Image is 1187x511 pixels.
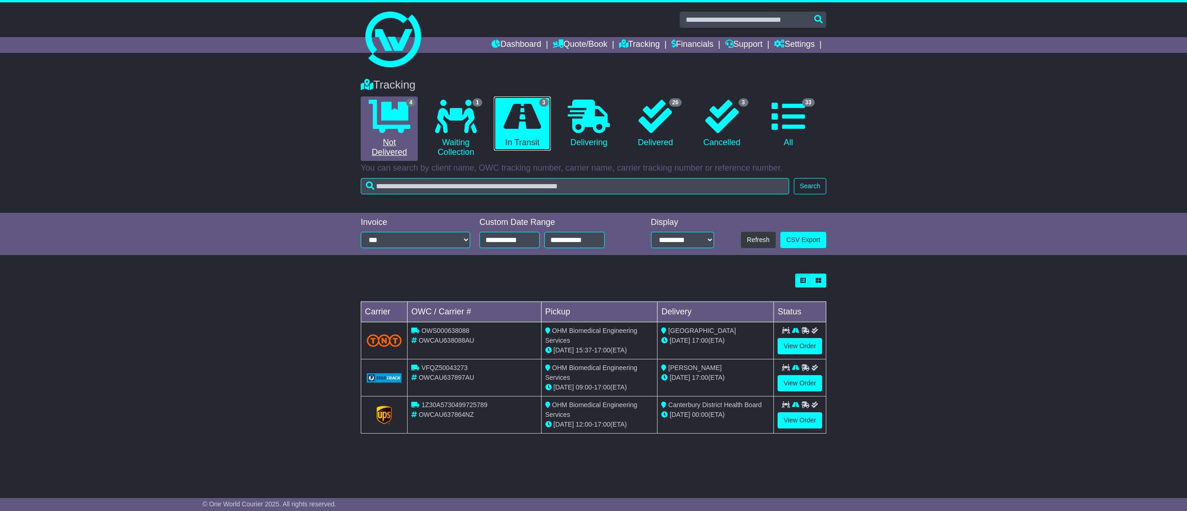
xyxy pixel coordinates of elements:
a: Support [725,37,763,53]
span: [DATE] [554,383,574,391]
span: 09:00 [576,383,592,391]
button: Refresh [741,232,776,248]
button: Search [794,178,826,194]
span: [GEOGRAPHIC_DATA] [668,327,736,334]
div: (ETA) [661,336,770,345]
div: - (ETA) [545,345,654,355]
span: 1Z30A5730499725789 [421,401,487,409]
span: [DATE] [670,411,690,418]
a: View Order [778,338,822,354]
a: 3 Cancelled [693,96,750,151]
div: (ETA) [661,410,770,420]
span: OWCAU638088AU [419,337,474,344]
span: 4 [406,98,416,107]
span: 17:00 [692,374,708,381]
a: 4 Not Delivered [361,96,418,161]
a: 1 Waiting Collection [427,96,484,161]
span: [DATE] [670,337,690,344]
div: Invoice [361,217,470,228]
a: Financials [671,37,714,53]
span: [PERSON_NAME] [668,364,721,371]
span: OWCAU637897AU [419,374,474,381]
span: 17:00 [594,383,610,391]
img: GetCarrierServiceLogo [367,373,402,383]
td: Carrier [361,302,408,322]
img: TNT_Domestic.png [367,334,402,347]
span: OHM Biomedical Engineering Services [545,327,638,344]
td: Pickup [541,302,657,322]
a: View Order [778,375,822,391]
td: OWC / Carrier # [408,302,542,322]
a: CSV Export [780,232,826,248]
a: Settings [774,37,815,53]
td: Status [774,302,826,322]
span: 3 [739,98,748,107]
a: Tracking [619,37,660,53]
a: Quote/Book [553,37,607,53]
span: 17:00 [594,346,610,354]
a: Delivering [560,96,617,151]
span: OWCAU637864NZ [419,411,474,418]
span: 17:00 [594,421,610,428]
a: 33 All [760,96,817,151]
span: 12:00 [576,421,592,428]
div: Custom Date Range [479,217,628,228]
span: OHM Biomedical Engineering Services [545,401,638,418]
p: You can search by client name, OWC tracking number, carrier name, carrier tracking number or refe... [361,163,826,173]
span: 26 [669,98,682,107]
div: - (ETA) [545,383,654,392]
span: 17:00 [692,337,708,344]
span: Canterbury District Health Board [668,401,762,409]
span: [DATE] [670,374,690,381]
span: 00:00 [692,411,708,418]
div: (ETA) [661,373,770,383]
span: 33 [802,98,815,107]
span: OWS000638088 [421,327,470,334]
span: OHM Biomedical Engineering Services [545,364,638,381]
span: 1 [472,98,482,107]
a: View Order [778,412,822,428]
span: [DATE] [554,421,574,428]
div: Tracking [356,78,831,92]
td: Delivery [657,302,774,322]
div: - (ETA) [545,420,654,429]
a: 3 In Transit [494,96,551,151]
span: VFQZ50043273 [421,364,468,371]
div: Display [651,217,714,228]
span: 15:37 [576,346,592,354]
span: [DATE] [554,346,574,354]
a: 26 Delivered [627,96,684,151]
a: Dashboard [491,37,541,53]
span: 3 [539,98,549,107]
img: GetCarrierServiceLogo [377,406,392,424]
span: © One World Courier 2025. All rights reserved. [203,500,337,508]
